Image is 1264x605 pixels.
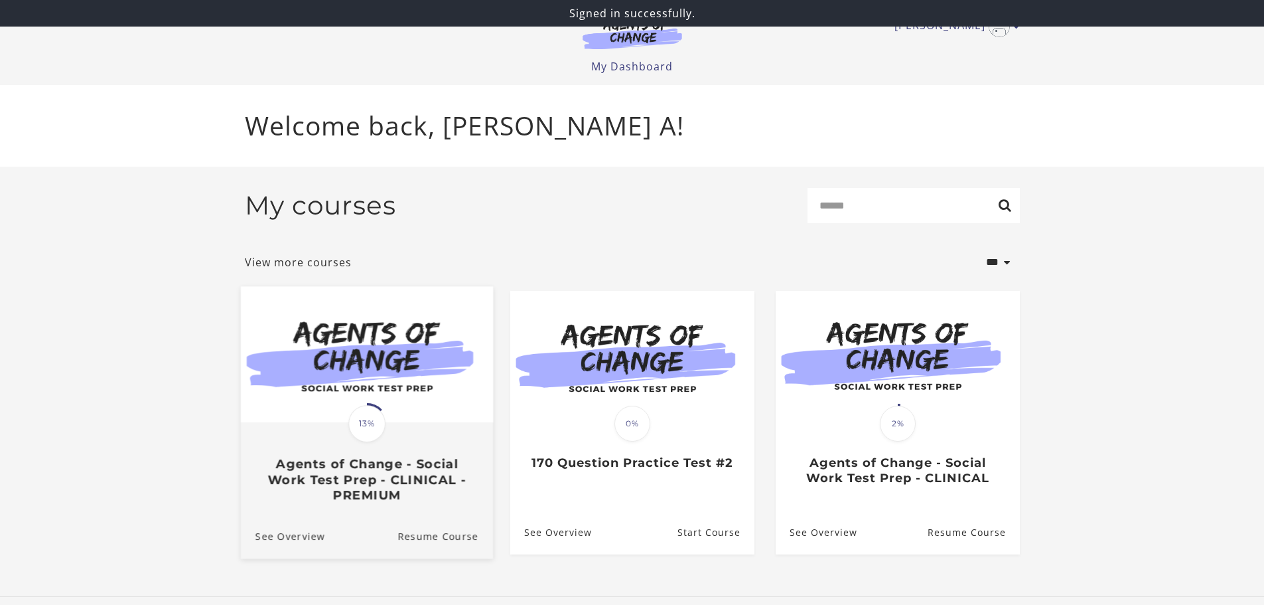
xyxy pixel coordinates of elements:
[880,406,916,442] span: 2%
[927,511,1019,554] a: Agents of Change - Social Work Test Prep - CLINICAL: Resume Course
[240,513,324,558] a: Agents of Change - Social Work Test Prep - CLINICAL - PREMIUM: See Overview
[591,59,673,74] a: My Dashboard
[245,254,352,270] a: View more courses
[776,511,857,554] a: Agents of Change - Social Work Test Prep - CLINICAL: See Overview
[894,16,1013,37] a: Toggle menu
[614,406,650,442] span: 0%
[255,456,478,503] h3: Agents of Change - Social Work Test Prep - CLINICAL - PREMIUM
[245,106,1020,145] p: Welcome back, [PERSON_NAME] A!
[397,513,493,558] a: Agents of Change - Social Work Test Prep - CLINICAL - PREMIUM: Resume Course
[524,456,740,471] h3: 170 Question Practice Test #2
[348,405,386,442] span: 13%
[245,190,396,221] h2: My courses
[569,19,696,49] img: Agents of Change Logo
[5,5,1259,21] p: Signed in successfully.
[510,511,592,554] a: 170 Question Practice Test #2: See Overview
[790,456,1005,485] h3: Agents of Change - Social Work Test Prep - CLINICAL
[677,511,754,554] a: 170 Question Practice Test #2: Resume Course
